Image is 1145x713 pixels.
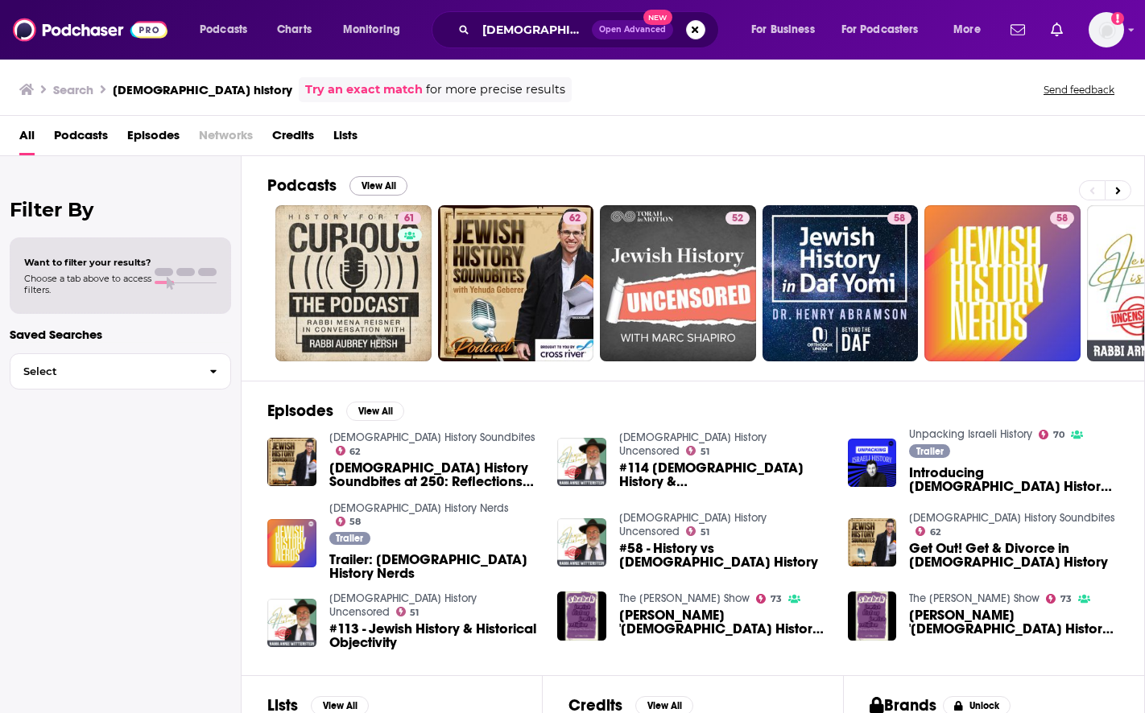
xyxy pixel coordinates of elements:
[438,205,594,361] a: 62
[349,518,361,525] span: 58
[756,594,782,604] a: 73
[942,17,1001,43] button: open menu
[267,401,404,421] a: EpisodesView All
[53,82,93,97] h3: Search
[771,596,782,603] span: 73
[1060,596,1072,603] span: 73
[909,608,1118,636] span: [PERSON_NAME] '[DEMOGRAPHIC_DATA] History, [DEMOGRAPHIC_DATA] Religion' by [PERSON_NAME] - Complete
[426,80,565,99] span: for more precise results
[732,211,743,227] span: 52
[619,608,829,636] a: Pete Reads 'Jewish History, Jewish Religion' by Israel Shahak - Complete
[267,17,321,43] a: Charts
[349,176,407,196] button: View All
[831,17,942,43] button: open menu
[398,212,421,225] a: 61
[267,175,337,196] h2: Podcasts
[332,17,421,43] button: open menu
[1004,16,1031,43] a: Show notifications dropdown
[349,448,360,455] span: 62
[346,402,404,421] button: View All
[686,526,709,536] a: 51
[848,518,897,567] img: Get Out! Get & Divorce in Jewish History
[619,461,829,488] a: #114 Jewish History & Jewish Historians
[336,517,362,526] a: 58
[10,353,231,389] button: Select
[701,529,709,536] span: 51
[619,511,767,538] a: Jewish History Uncensored
[1089,12,1124,47] span: Logged in as SkyHorsePub35
[909,466,1118,493] span: Introducing [DEMOGRAPHIC_DATA] History Unpacked
[267,175,407,196] a: PodcastsView All
[199,122,253,155] span: Networks
[267,599,316,648] img: #113 - Jewish History & Historical Objectivity
[329,622,539,649] a: #113 - Jewish History & Historical Objectivity
[751,19,815,41] span: For Business
[54,122,108,155] a: Podcasts
[1053,431,1064,439] span: 70
[1089,12,1124,47] img: User Profile
[10,327,231,342] p: Saved Searches
[127,122,180,155] a: Episodes
[277,19,312,41] span: Charts
[329,501,509,515] a: Jewish History Nerds
[953,19,981,41] span: More
[619,608,829,636] span: [PERSON_NAME] '[DEMOGRAPHIC_DATA] History, [DEMOGRAPHIC_DATA] Religion' by [PERSON_NAME] - Complete
[725,212,750,225] a: 52
[188,17,268,43] button: open menu
[909,511,1115,525] a: Jewish History Soundbites
[894,211,905,227] span: 58
[1050,212,1074,225] a: 58
[619,591,750,605] a: The Pete Quiñones Show
[909,427,1032,441] a: Unpacking Israeli History
[200,19,247,41] span: Podcasts
[592,20,673,39] button: Open AdvancedNew
[113,82,292,97] h3: [DEMOGRAPHIC_DATA] history
[1044,16,1069,43] a: Show notifications dropdown
[887,212,911,225] a: 58
[599,26,666,34] span: Open Advanced
[19,122,35,155] a: All
[916,447,944,456] span: Trailer
[643,10,672,25] span: New
[841,19,919,41] span: For Podcasters
[447,11,734,48] div: Search podcasts, credits, & more...
[1046,594,1072,604] a: 73
[563,212,587,225] a: 62
[1039,83,1119,97] button: Send feedback
[557,518,606,567] img: #58 - History vs Jewish History
[619,431,767,458] a: Jewish History Uncensored
[600,205,756,361] a: 52
[267,438,316,487] img: Jewish History Soundbites at 250: Reflections on Changes in Modern Jewish History
[267,519,316,568] img: Trailer: Jewish History Nerds
[333,122,358,155] a: Lists
[909,542,1118,569] a: Get Out! Get & Divorce in Jewish History
[848,591,897,641] img: Pete Reads 'Jewish History, Jewish Religion' by Israel Shahak - Complete
[1111,12,1124,25] svg: Add a profile image
[275,205,432,361] a: 61
[557,591,606,641] a: Pete Reads 'Jewish History, Jewish Religion' by Israel Shahak - Complete
[557,438,606,487] img: #114 Jewish History & Jewish Historians
[619,461,829,488] span: #114 [DEMOGRAPHIC_DATA] History & [DEMOGRAPHIC_DATA] Historians
[848,439,897,488] img: Introducing Jewish History Unpacked
[329,431,535,444] a: Jewish History Soundbites
[1056,211,1068,227] span: 58
[686,446,709,455] a: 51
[396,607,420,616] a: 51
[13,14,167,45] img: Podchaser - Follow, Share and Rate Podcasts
[10,366,196,377] span: Select
[404,211,415,227] span: 61
[329,461,539,488] a: Jewish History Soundbites at 250: Reflections on Changes in Modern Jewish History
[909,591,1040,605] a: The Pete Quiñones Show
[916,526,940,536] a: 62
